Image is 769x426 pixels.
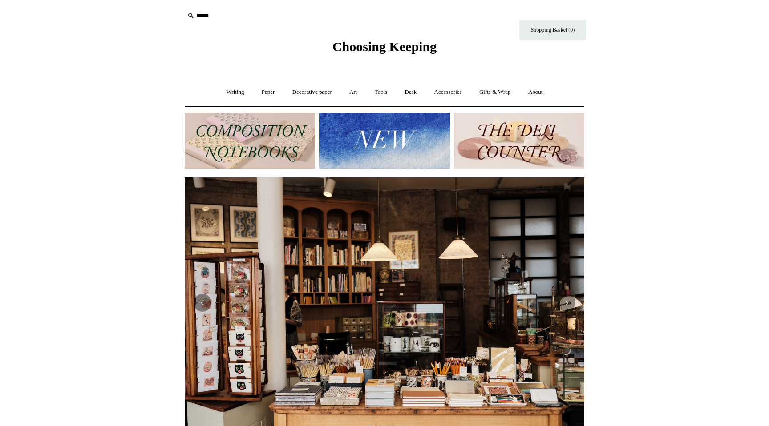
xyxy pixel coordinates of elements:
[319,113,449,169] img: New.jpg__PID:f73bdf93-380a-4a35-bcfe-7823039498e1
[332,46,437,52] a: Choosing Keeping
[471,80,519,104] a: Gifts & Wrap
[254,80,283,104] a: Paper
[519,20,586,40] a: Shopping Basket (0)
[397,80,425,104] a: Desk
[341,80,365,104] a: Art
[284,80,340,104] a: Decorative paper
[426,80,470,104] a: Accessories
[558,294,575,312] button: Next
[332,39,437,54] span: Choosing Keeping
[454,113,584,169] img: The Deli Counter
[194,294,211,312] button: Previous
[367,80,396,104] a: Tools
[219,80,252,104] a: Writing
[520,80,551,104] a: About
[185,113,315,169] img: 202302 Composition ledgers.jpg__PID:69722ee6-fa44-49dd-a067-31375e5d54ec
